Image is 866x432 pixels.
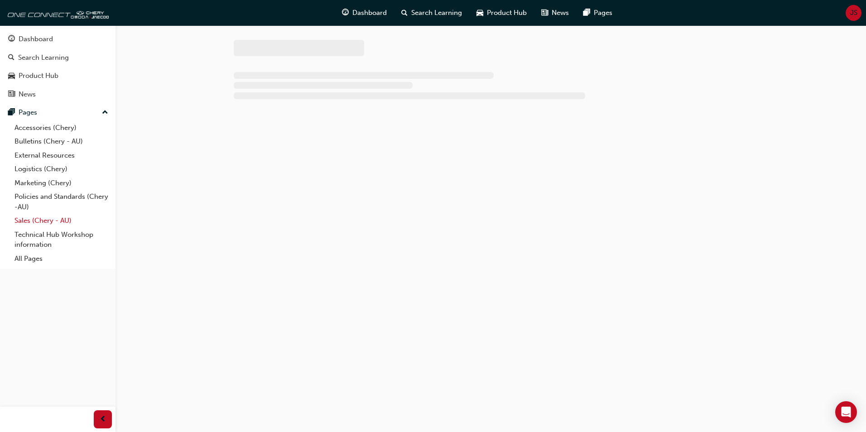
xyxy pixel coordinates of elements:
[487,8,527,18] span: Product Hub
[11,162,112,176] a: Logistics (Chery)
[4,29,112,104] button: DashboardSearch LearningProduct HubNews
[576,4,620,22] a: pages-iconPages
[8,35,15,43] span: guage-icon
[100,414,106,425] span: prev-icon
[352,8,387,18] span: Dashboard
[8,109,15,117] span: pages-icon
[394,4,469,22] a: search-iconSearch Learning
[11,228,112,252] a: Technical Hub Workshop information
[534,4,576,22] a: news-iconNews
[8,54,14,62] span: search-icon
[18,53,69,63] div: Search Learning
[4,49,112,66] a: Search Learning
[19,89,36,100] div: News
[8,72,15,80] span: car-icon
[594,8,612,18] span: Pages
[19,34,53,44] div: Dashboard
[11,149,112,163] a: External Resources
[583,7,590,19] span: pages-icon
[835,401,857,423] div: Open Intercom Messenger
[19,71,58,81] div: Product Hub
[846,5,861,21] button: JS
[4,104,112,121] button: Pages
[476,7,483,19] span: car-icon
[4,67,112,84] a: Product Hub
[411,8,462,18] span: Search Learning
[850,8,857,18] span: JS
[11,252,112,266] a: All Pages
[102,107,108,119] span: up-icon
[401,7,408,19] span: search-icon
[4,31,112,48] a: Dashboard
[342,7,349,19] span: guage-icon
[541,7,548,19] span: news-icon
[335,4,394,22] a: guage-iconDashboard
[8,91,15,99] span: news-icon
[552,8,569,18] span: News
[11,214,112,228] a: Sales (Chery - AU)
[11,176,112,190] a: Marketing (Chery)
[19,107,37,118] div: Pages
[4,86,112,103] a: News
[11,134,112,149] a: Bulletins (Chery - AU)
[11,190,112,214] a: Policies and Standards (Chery -AU)
[11,121,112,135] a: Accessories (Chery)
[469,4,534,22] a: car-iconProduct Hub
[5,4,109,22] img: oneconnect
